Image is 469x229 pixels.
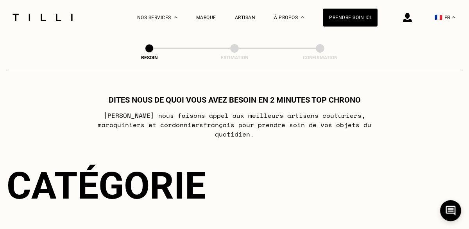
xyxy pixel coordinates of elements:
[109,95,361,105] h1: Dites nous de quoi vous avez besoin en 2 minutes top chrono
[7,164,462,208] div: Catégorie
[301,16,304,18] img: Menu déroulant à propos
[110,55,188,60] div: Besoin
[323,9,378,27] a: Prendre soin ici
[452,16,455,18] img: menu déroulant
[403,13,412,22] img: icône connexion
[435,14,442,21] span: 🇫🇷
[235,15,256,20] a: Artisan
[80,111,390,139] p: [PERSON_NAME] nous faisons appel aux meilleurs artisans couturiers , maroquiniers et cordonniers ...
[10,14,75,21] img: Logo du service de couturière Tilli
[196,15,216,20] a: Marque
[281,55,359,60] div: Confirmation
[174,16,177,18] img: Menu déroulant
[195,55,274,60] div: Estimation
